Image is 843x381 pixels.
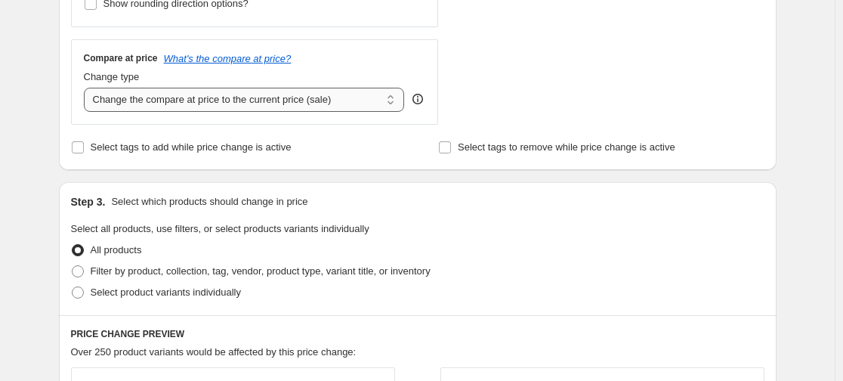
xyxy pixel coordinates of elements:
h2: Step 3. [71,194,106,209]
span: Over 250 product variants would be affected by this price change: [71,346,357,358]
div: help [410,91,425,107]
span: Select tags to add while price change is active [91,141,292,153]
button: What's the compare at price? [164,53,292,64]
h3: Compare at price [84,52,158,64]
span: Filter by product, collection, tag, vendor, product type, variant title, or inventory [91,265,431,277]
span: Change type [84,71,140,82]
span: Select all products, use filters, or select products variants individually [71,223,369,234]
p: Select which products should change in price [111,194,307,209]
span: Select product variants individually [91,287,241,298]
h6: PRICE CHANGE PREVIEW [71,328,764,340]
span: Select tags to remove while price change is active [458,141,675,153]
span: All products [91,244,142,256]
